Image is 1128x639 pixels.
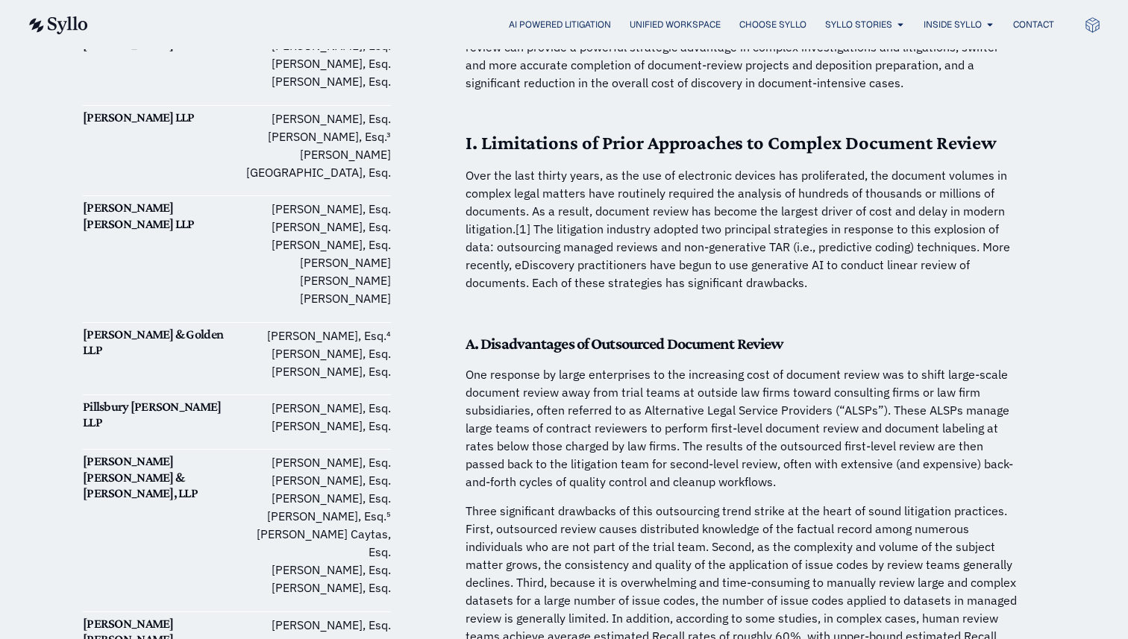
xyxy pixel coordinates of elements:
[466,20,1018,92] p: When guided by sophisticated practitioners who have learned to use the system, agentic document r...
[466,365,1018,491] p: One response by large enterprises to the increasing cost of document review was to shift large-sc...
[739,18,806,31] a: Choose Syllo
[466,334,783,353] strong: A. Disadvantages of Outsourced Document Review
[83,327,236,359] h6: [PERSON_NAME] & Golden LLP
[236,200,390,307] p: [PERSON_NAME], Esq. [PERSON_NAME], Esq. [PERSON_NAME], Esq. [PERSON_NAME] [PERSON_NAME] [PERSON_N...
[236,110,390,181] p: [PERSON_NAME], Esq. [PERSON_NAME], Esq.³ [PERSON_NAME][GEOGRAPHIC_DATA], Esq.
[236,453,390,596] p: [PERSON_NAME], Esq. [PERSON_NAME], Esq. [PERSON_NAME], Esq. [PERSON_NAME], Esq.⁵ [PERSON_NAME] Ca...
[83,453,236,502] h6: [PERSON_NAME] [PERSON_NAME] & [PERSON_NAME], LLP
[236,616,390,634] p: [PERSON_NAME], Esq.
[466,166,1018,292] p: Over the last thirty years, as the use of electronic devices has proliferated, the document volum...
[83,110,236,126] h6: [PERSON_NAME] LLP
[118,18,1054,32] nav: Menu
[466,132,997,154] strong: I. Limitations of Prior Approaches to Complex Document Review
[924,18,982,31] a: Inside Syllo
[83,399,236,431] h6: Pillsbury [PERSON_NAME] LLP
[236,327,390,380] p: [PERSON_NAME], Esq.⁴ [PERSON_NAME], Esq. [PERSON_NAME], Esq.
[118,18,1054,32] div: Menu Toggle
[236,399,390,435] p: [PERSON_NAME], Esq. [PERSON_NAME], Esq.
[236,37,390,90] p: [PERSON_NAME], Esq. [PERSON_NAME], Esq. [PERSON_NAME], Esq.
[27,16,88,34] img: syllo
[630,18,721,31] a: Unified Workspace
[1013,18,1054,31] a: Contact
[83,200,236,232] h6: [PERSON_NAME] [PERSON_NAME] LLP
[825,18,892,31] a: Syllo Stories
[509,18,611,31] a: AI Powered Litigation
